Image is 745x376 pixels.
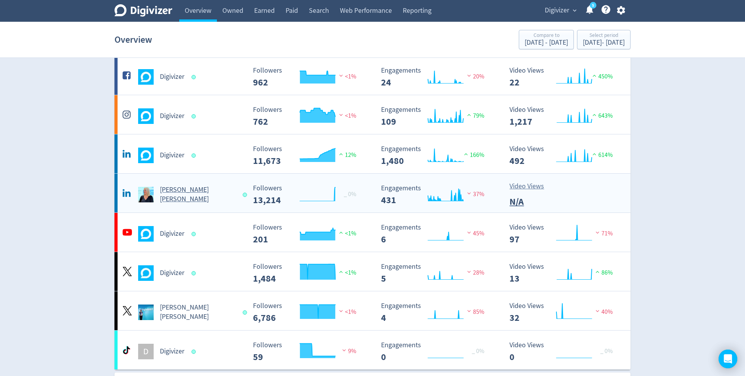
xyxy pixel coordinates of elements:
span: Data last synced: 1 Oct 2025, 11:01am (AEST) [243,193,249,197]
a: Digivizer undefinedDigivizer Followers 11,673 Followers 11,673 12% Engagements 1,480 Engagements ... [114,134,631,173]
svg: Video Views 1,217 [506,106,622,127]
p: N/A [509,195,554,209]
span: <1% [337,73,356,80]
h5: Digivizer [160,347,184,356]
span: <1% [337,230,356,237]
svg: Video Views 22 [506,67,622,87]
span: <1% [337,308,356,316]
span: Data last synced: 1 Oct 2025, 12:01am (AEST) [192,75,198,79]
div: Open Intercom Messenger [719,350,737,368]
img: Digivizer undefined [138,69,154,85]
img: positive-performance.svg [337,230,345,235]
a: DDigivizer Followers 59 Followers 59 9% Engagements 0 Engagements 0 _ 0% Video Views 0 Video View... [114,331,631,369]
svg: Engagements 6 [377,224,494,244]
a: 5 [590,2,596,9]
p: Video Views [509,181,554,191]
img: Digivizer undefined [138,226,154,242]
span: 9% [340,347,356,355]
svg: Video Views 0 [506,341,622,362]
span: Data last synced: 30 Sep 2025, 11:02pm (AEST) [192,350,198,354]
button: Digivizer [542,4,579,17]
img: negative-performance.svg [337,73,345,78]
img: positive-performance.svg [337,269,345,275]
img: negative-performance.svg [337,308,345,314]
span: _ 0% [344,190,356,198]
a: Emma Lo Russo undefined[PERSON_NAME] [PERSON_NAME] Followers 13,214 Followers 13,214 _ 0% Engagem... [114,174,631,212]
img: positive-performance.svg [462,151,470,157]
span: 28% [465,269,484,277]
div: Compare to [525,33,568,39]
img: positive-performance.svg [591,151,598,157]
a: Digivizer undefinedDigivizer Followers 962 Followers 962 <1% Engagements 24 Engagements 24 20% Vi... [114,56,631,95]
svg: Video Views 492 [506,145,622,166]
div: [DATE] - [DATE] [525,39,568,46]
img: positive-performance.svg [465,112,473,118]
a: Emma Lo Russo undefined[PERSON_NAME] [PERSON_NAME] Followers 6,786 Followers 6,786 <1% Engagement... [114,291,631,330]
span: <1% [337,112,356,120]
span: 614% [591,151,613,159]
span: Digivizer [545,4,569,17]
span: Data last synced: 1 Oct 2025, 12:02am (AEST) [192,271,198,275]
svg: Video Views 97 [506,224,622,244]
span: 37% [465,190,484,198]
svg: Followers 6,786 [249,302,366,323]
h5: Digivizer [160,268,184,278]
h5: Digivizer [160,151,184,160]
svg: Engagements 0 [377,341,494,362]
span: 45% [465,230,484,237]
span: <1% [337,269,356,277]
span: 643% [591,112,613,120]
img: positive-performance.svg [594,269,601,275]
h5: Digivizer [160,229,184,238]
img: negative-performance.svg [465,190,473,196]
span: 85% [465,308,484,316]
img: negative-performance.svg [465,269,473,275]
img: Digivizer undefined [138,148,154,163]
img: negative-performance.svg [465,230,473,235]
span: 450% [591,73,613,80]
img: positive-performance.svg [337,151,345,157]
img: negative-performance.svg [594,308,601,314]
h5: [PERSON_NAME] [PERSON_NAME] [160,185,236,204]
span: 40% [594,308,613,316]
span: 79% [465,112,484,120]
span: 71% [594,230,613,237]
svg: Engagements 1,480 [377,145,494,166]
svg: Engagements 431 [377,185,494,205]
span: expand_more [571,7,578,14]
span: 12% [337,151,356,159]
button: Compare to[DATE] - [DATE] [519,30,574,49]
button: Select period[DATE]- [DATE] [577,30,631,49]
svg: Video Views 13 [506,263,622,284]
img: negative-performance.svg [337,112,345,118]
img: Emma Lo Russo undefined [138,187,154,202]
img: negative-performance.svg [465,308,473,314]
svg: Followers 59 [249,341,366,362]
span: _ 0% [472,347,484,355]
h5: [PERSON_NAME] [PERSON_NAME] [160,303,236,322]
a: Digivizer undefinedDigivizer Followers 762 Followers 762 <1% Engagements 109 Engagements 109 79% ... [114,95,631,134]
span: 166% [462,151,484,159]
img: positive-performance.svg [591,112,598,118]
span: _ 0% [600,347,613,355]
img: Digivizer undefined [138,265,154,281]
img: Emma Lo Russo undefined [138,305,154,320]
a: Digivizer undefinedDigivizer Followers 1,484 Followers 1,484 <1% Engagements 5 Engagements 5 28% ... [114,252,631,291]
h5: Digivizer [160,111,184,121]
img: negative-performance.svg [340,347,348,353]
svg: Followers 762 [249,106,366,127]
span: Data last synced: 1 Oct 2025, 12:01am (AEST) [192,153,198,158]
span: Data last synced: 30 Sep 2025, 5:02pm (AEST) [243,310,249,315]
h5: Digivizer [160,72,184,82]
img: negative-performance.svg [594,230,601,235]
span: Data last synced: 1 Oct 2025, 12:01am (AEST) [192,114,198,118]
div: Select period [583,33,625,39]
svg: Engagements 5 [377,263,494,284]
svg: Followers 1,484 [249,263,366,284]
a: Digivizer undefinedDigivizer Followers 201 Followers 201 <1% Engagements 6 Engagements 6 45% Vide... [114,213,631,252]
h1: Overview [114,27,152,52]
img: Digivizer undefined [138,108,154,124]
svg: Engagements 24 [377,67,494,87]
span: 20% [465,73,484,80]
svg: Followers 13,214 [249,185,366,205]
